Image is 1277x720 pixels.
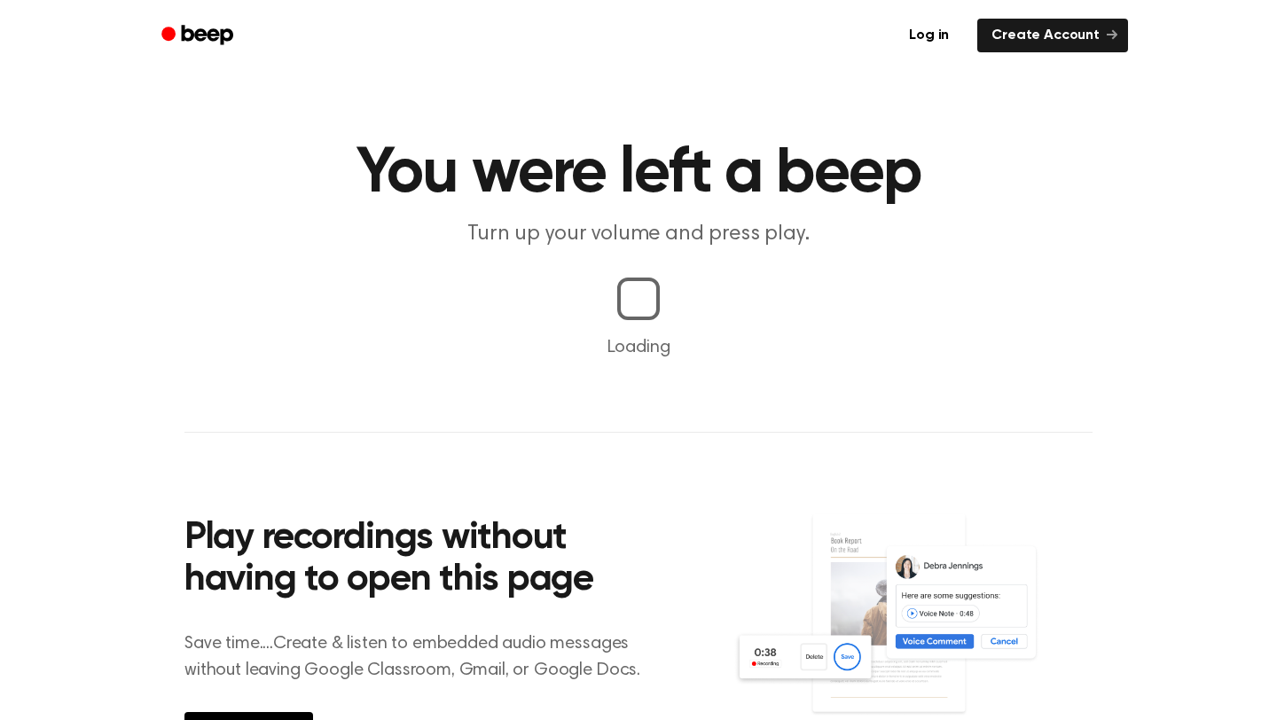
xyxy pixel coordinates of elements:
[184,142,1093,206] h1: You were left a beep
[184,630,662,684] p: Save time....Create & listen to embedded audio messages without leaving Google Classroom, Gmail, ...
[298,220,979,249] p: Turn up your volume and press play.
[149,19,249,53] a: Beep
[977,19,1128,52] a: Create Account
[184,518,662,602] h2: Play recordings without having to open this page
[21,334,1256,361] p: Loading
[891,15,967,56] a: Log in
